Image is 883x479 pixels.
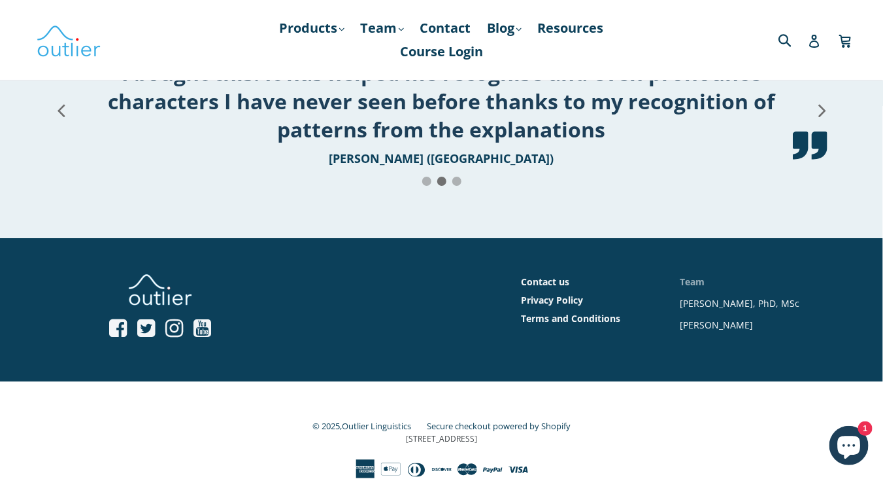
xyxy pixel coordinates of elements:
[680,319,754,331] a: [PERSON_NAME]
[825,426,873,469] inbox-online-store-chat: Shopify online store chat
[522,275,570,288] a: Contact us
[680,275,705,288] a: Team
[354,16,410,40] a: Team
[393,40,490,63] a: Course Login
[414,16,478,40] a: Contact
[312,420,424,432] small: © 2025,
[109,318,127,340] a: Open Facebook profile
[193,318,211,340] a: Open YouTube profile
[273,16,351,40] a: Products
[86,433,798,445] p: [STREET_ADDRESS]
[427,420,571,432] a: Secure checkout powered by Shopify
[73,59,811,143] h1: I bought this. It has helped me recognise and even pronounce characters I have never seen before ...
[531,16,610,40] a: Resources
[522,312,621,325] a: Terms and Conditions
[36,21,101,59] img: Outlier Linguistics
[329,151,554,166] span: [PERSON_NAME] ([GEOGRAPHIC_DATA])
[522,294,584,306] a: Privacy Policy
[775,26,811,53] input: Search
[342,420,411,432] a: Outlier Linguistics
[680,297,800,310] a: [PERSON_NAME], PhD, MSc
[481,16,528,40] a: Blog
[137,318,155,340] a: Open Twitter profile
[165,318,183,340] a: Open Instagram profile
